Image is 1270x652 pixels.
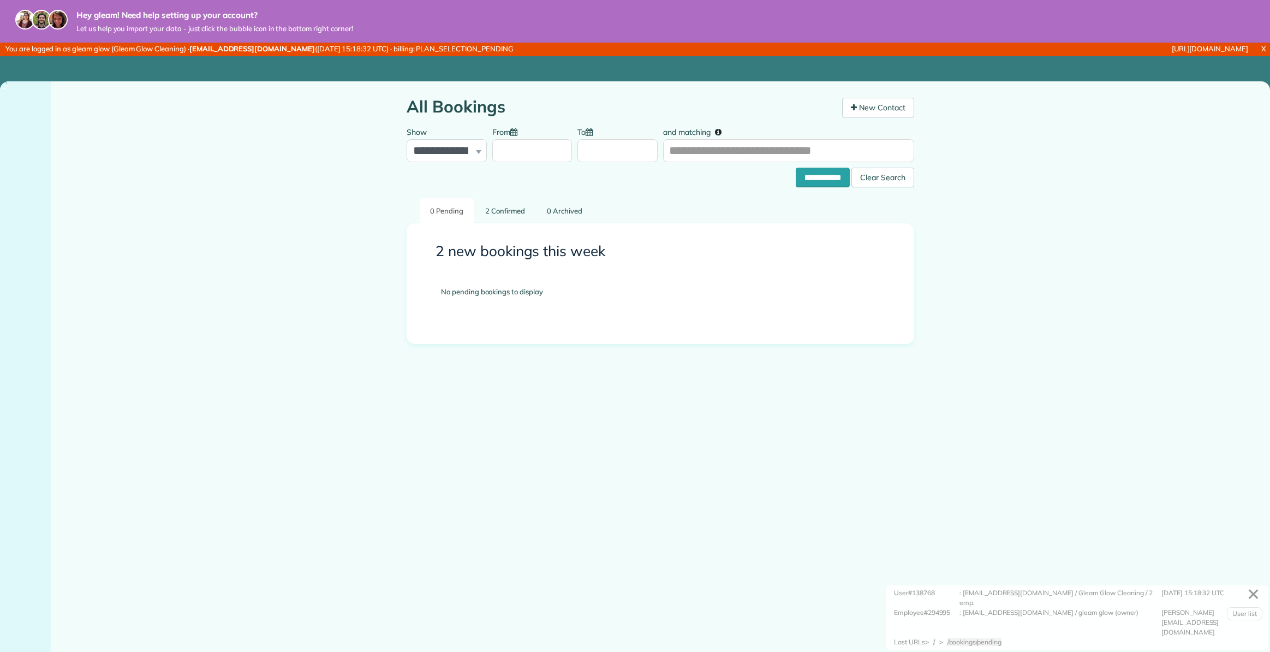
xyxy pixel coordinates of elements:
[894,608,959,637] div: Employee#294995
[1172,44,1248,53] a: [URL][DOMAIN_NAME]
[475,198,535,224] a: 2 Confirmed
[577,121,598,141] label: To
[663,121,729,141] label: and matching
[1161,588,1260,608] div: [DATE] 15:18:32 UTC
[1242,581,1265,608] a: ✕
[76,10,353,21] strong: Hey gleam! Need help setting up your account?
[947,638,1001,646] span: /bookings/pending
[536,198,593,224] a: 0 Archived
[15,10,35,29] img: maria-72a9807cf96188c08ef61303f053569d2e2a8a1cde33d635c8a3ac13582a053d.jpg
[407,98,834,116] h1: All Bookings
[894,637,925,647] div: Last URLs
[959,608,1161,637] div: : [EMAIL_ADDRESS][DOMAIN_NAME] / gleam glow (owner)
[1257,43,1270,55] a: X
[925,637,1006,647] div: > >
[76,24,353,33] span: Let us help you import your data - just click the bubble icon in the bottom right corner!
[189,44,315,53] strong: [EMAIL_ADDRESS][DOMAIN_NAME]
[851,169,914,178] a: Clear Search
[894,588,959,608] div: User#138768
[842,98,914,117] a: New Contact
[420,198,474,224] a: 0 Pending
[933,638,935,646] span: /
[492,121,523,141] label: From
[425,270,896,314] div: No pending bookings to display
[1161,608,1260,637] div: [PERSON_NAME][EMAIL_ADDRESS][DOMAIN_NAME]
[1227,607,1262,620] a: User list
[48,10,68,29] img: michelle-19f622bdf1676172e81f8f8fba1fb50e276960ebfe0243fe18214015130c80e4.jpg
[32,10,51,29] img: jorge-587dff0eeaa6aab1f244e6dc62b8924c3b6ad411094392a53c71c6c4a576187d.jpg
[959,588,1161,608] div: : [EMAIL_ADDRESS][DOMAIN_NAME] / Gleam Glow Cleaning / 2 emp.
[851,168,914,187] div: Clear Search
[436,244,885,259] h3: 2 new bookings this week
